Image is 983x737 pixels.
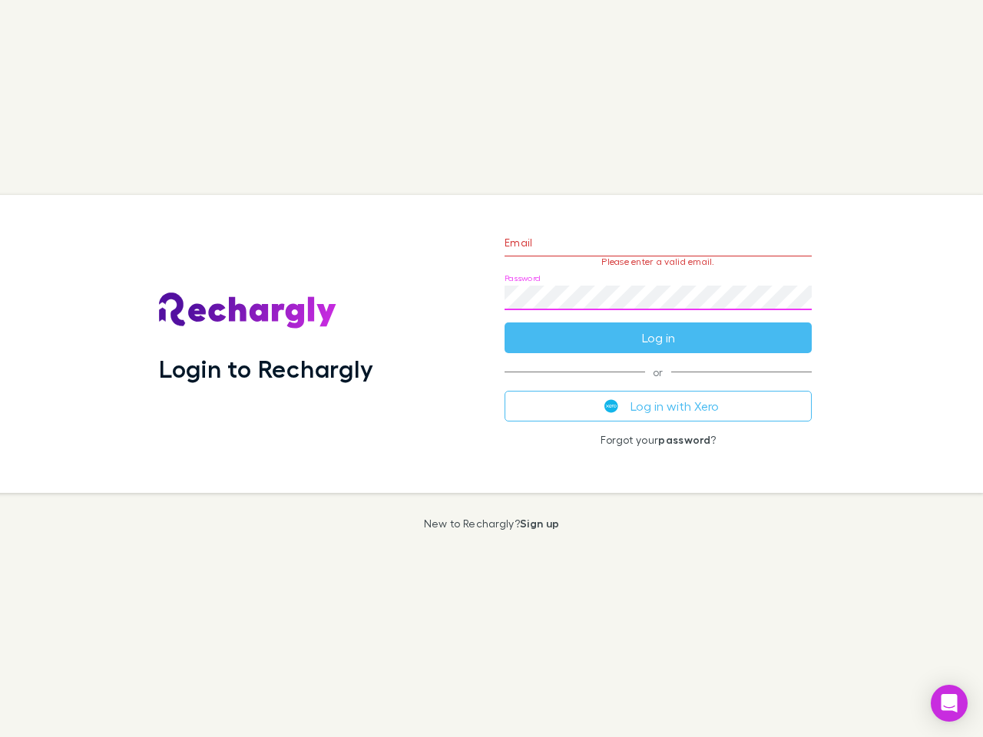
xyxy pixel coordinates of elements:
[931,685,968,722] div: Open Intercom Messenger
[505,256,812,267] p: Please enter a valid email.
[424,517,560,530] p: New to Rechargly?
[505,391,812,421] button: Log in with Xero
[505,273,541,284] label: Password
[159,354,373,383] h1: Login to Rechargly
[658,433,710,446] a: password
[505,434,812,446] p: Forgot your ?
[520,517,559,530] a: Sign up
[159,292,337,329] img: Rechargly's Logo
[505,322,812,353] button: Log in
[505,372,812,372] span: or
[604,399,618,413] img: Xero's logo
